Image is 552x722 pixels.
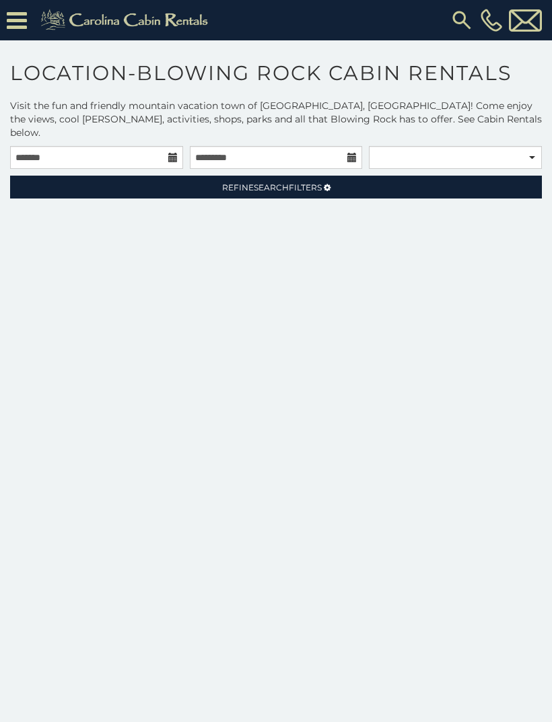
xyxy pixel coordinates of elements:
span: Refine Filters [222,182,322,192]
img: Khaki-logo.png [34,7,219,34]
img: search-regular.svg [450,8,474,32]
a: [PHONE_NUMBER] [477,9,506,32]
a: RefineSearchFilters [10,176,542,198]
span: Search [254,182,289,192]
